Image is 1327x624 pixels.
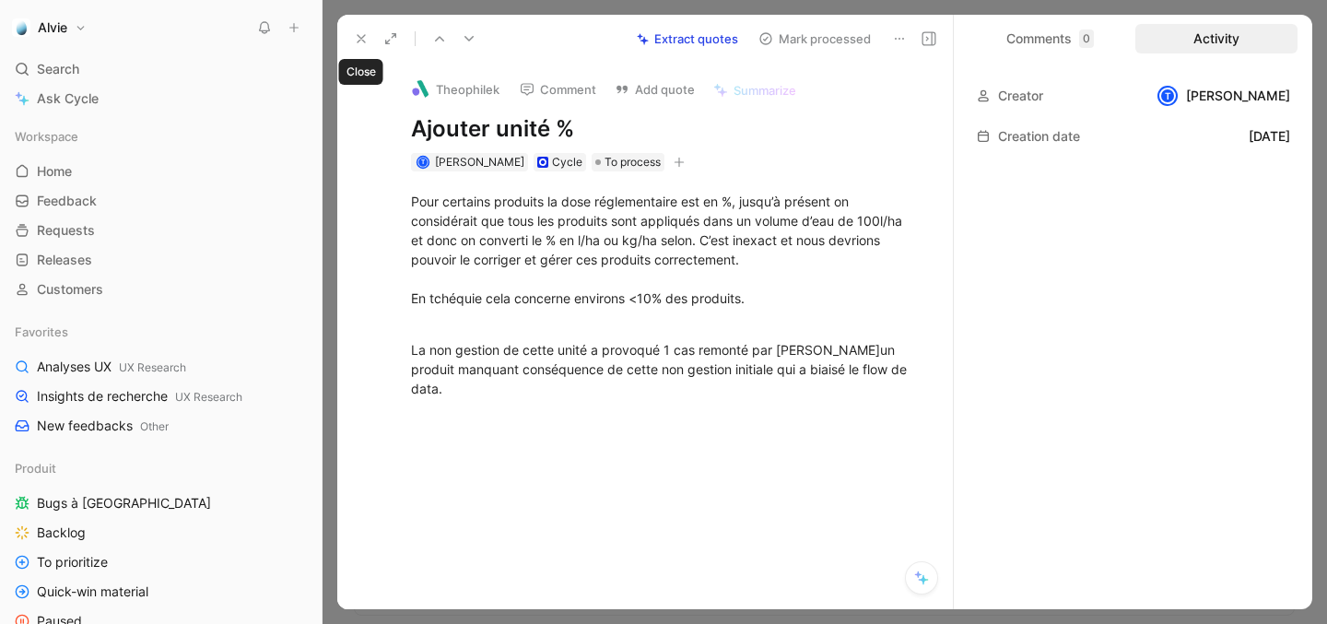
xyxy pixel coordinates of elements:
[592,153,664,171] div: To process
[7,85,314,112] a: Ask Cycle
[552,153,582,171] div: Cycle
[38,19,67,36] h1: Alvie
[750,26,879,52] button: Mark processed
[7,489,314,517] a: Bugs à [GEOGRAPHIC_DATA]
[7,412,314,440] a: New feedbacksOther
[969,24,1132,53] div: Comments0
[705,77,804,103] button: Summarize
[7,454,314,482] div: Produit
[37,88,99,110] span: Ask Cycle
[7,383,314,410] a: Insights de rechercheUX Research
[7,123,314,150] div: Workspace
[7,519,314,547] a: Backlog
[37,280,103,299] span: Customers
[976,125,1080,147] div: Creation date
[140,419,169,433] span: Other
[628,26,746,52] button: Extract quotes
[511,77,605,102] button: Comment
[7,276,314,303] a: Customers
[605,153,661,171] span: To process
[1159,88,1176,104] div: T
[7,353,314,381] a: Analyses UXUX Research
[412,80,430,99] img: logo
[37,221,95,240] span: Requests
[15,127,78,146] span: Workspace
[37,417,169,436] span: New feedbacks
[119,360,186,374] span: UX Research
[37,251,92,269] span: Releases
[37,387,242,406] span: Insights de recherche
[411,114,918,144] h1: Ajouter unité %
[339,59,383,85] div: Close
[7,217,314,244] a: Requests
[734,82,796,99] span: Summarize
[7,55,314,83] div: Search
[37,192,97,210] span: Feedback
[435,155,524,169] span: [PERSON_NAME]
[1135,24,1298,53] div: Activity
[37,524,86,542] span: Backlog
[7,548,314,576] a: To prioritize
[7,15,91,41] button: AlvieAlvie
[175,390,242,404] span: UX Research
[1079,29,1094,48] div: 0
[411,192,918,327] div: Pour certains produits la dose réglementaire est en %, jusqu’à présent on considérait que tous le...
[7,187,314,215] a: Feedback
[37,58,79,80] span: Search
[15,459,56,477] span: Produit
[37,494,211,512] span: Bugs à [GEOGRAPHIC_DATA]
[976,85,1043,107] div: Creator
[15,323,68,341] span: Favorites
[12,18,30,37] img: Alvie
[411,340,918,398] div: La non gestion de cette unité a provoqué 1 cas remonté par [PERSON_NAME]un produit manquant consé...
[37,553,108,571] span: To prioritize
[1249,125,1290,147] div: [DATE]
[404,76,508,103] button: logoTheophilek
[1157,85,1290,107] div: [PERSON_NAME]
[7,578,314,606] a: Quick-win material
[7,158,314,185] a: Home
[37,358,186,377] span: Analyses UX
[417,157,428,167] div: T
[7,246,314,274] a: Releases
[37,583,148,601] span: Quick-win material
[7,318,314,346] div: Favorites
[37,162,72,181] span: Home
[606,77,703,102] button: Add quote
